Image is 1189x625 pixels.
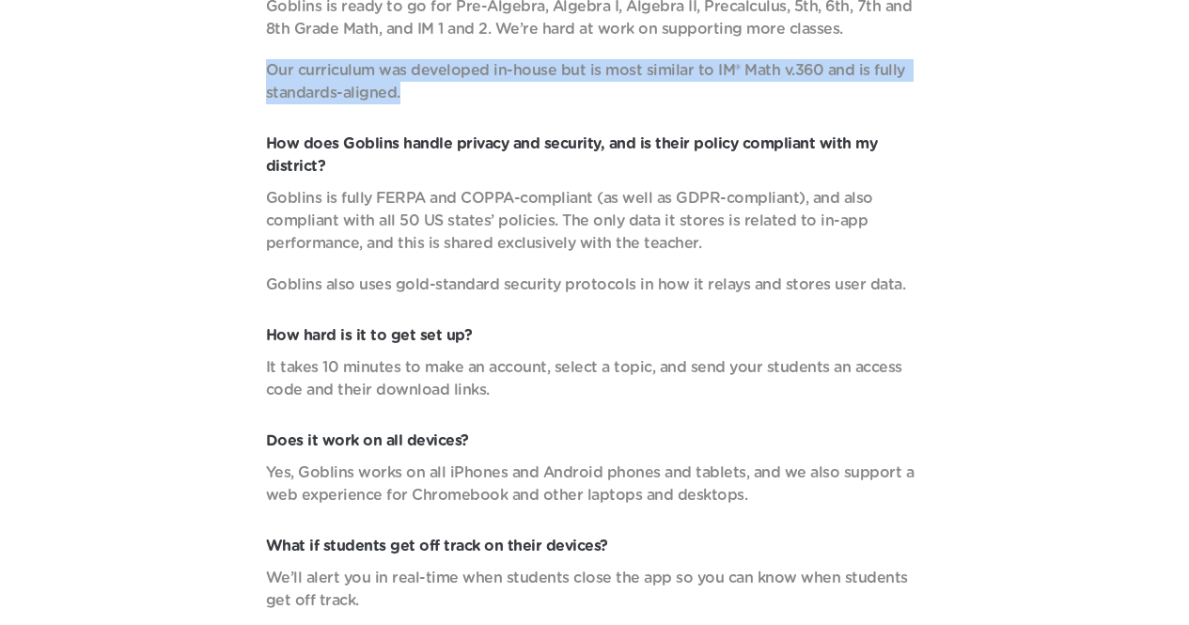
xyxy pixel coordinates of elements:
p: How does Goblins handle privacy and security, and is their policy compliant with my district? [266,133,924,178]
p: Goblins also uses gold-standard security protocols in how it relays and stores user data. [266,273,924,296]
p: Our curriculum was developed in-house but is most similar to IM® Math v.360 and is fully standard... [266,59,924,104]
p: We’ll alert you in real-time when students close the app so you can know when students get off tr... [266,567,924,612]
p: What if students get off track on their devices? [266,535,924,557]
p: It takes 10 minutes to make an account, select a topic, and send your students an access code and... [266,356,924,401]
p: How hard is it to get set up? [266,324,924,347]
p: Yes, Goblins works on all iPhones and Android phones and tablets, and we also support a web exper... [266,461,924,507]
p: Does it work on all devices? [266,430,924,452]
p: Goblins is fully FERPA and COPPA-compliant (as well as GDPR-compliant), and also compliant with a... [266,187,924,255]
